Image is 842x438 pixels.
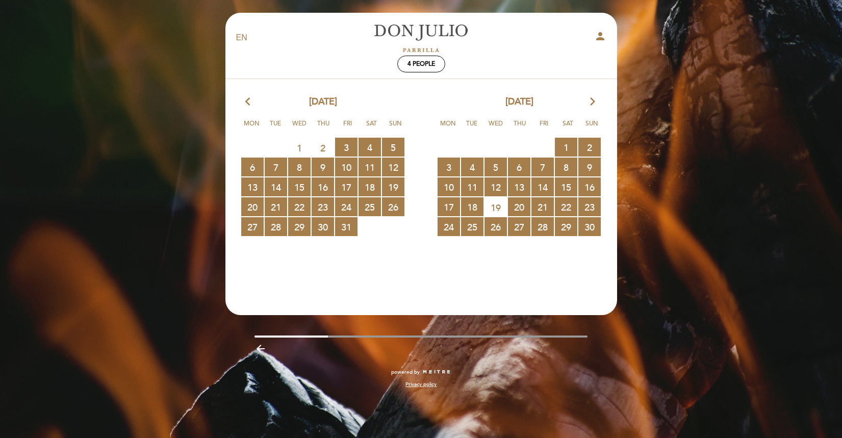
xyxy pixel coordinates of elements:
[461,197,483,216] span: 18
[509,118,530,137] span: Thu
[555,217,577,236] span: 29
[578,177,601,196] span: 16
[484,198,507,217] span: 19
[359,197,381,216] span: 25
[508,217,530,236] span: 27
[312,177,334,196] span: 16
[578,138,601,157] span: 2
[313,118,334,137] span: Thu
[438,177,460,196] span: 10
[508,177,530,196] span: 13
[358,24,485,52] a: [PERSON_NAME]
[382,138,404,157] span: 5
[289,118,310,137] span: Wed
[555,197,577,216] span: 22
[531,177,554,196] span: 14
[337,118,358,137] span: Fri
[265,177,287,196] span: 14
[241,217,264,236] span: 27
[382,177,404,196] span: 19
[588,95,597,109] i: arrow_forward_ios
[335,197,358,216] span: 24
[531,197,554,216] span: 21
[312,138,334,157] span: 2
[241,118,262,137] span: Mon
[407,60,435,68] span: 4 people
[288,158,311,176] span: 8
[335,138,358,157] span: 3
[462,118,482,137] span: Tue
[505,95,533,109] span: [DATE]
[385,118,405,137] span: Sun
[438,118,458,137] span: Mon
[486,118,506,137] span: Wed
[461,217,483,236] span: 25
[391,369,420,376] span: powered by
[288,217,311,236] span: 29
[555,138,577,157] span: 1
[288,177,311,196] span: 15
[557,118,578,137] span: Sat
[382,197,404,216] span: 26
[578,197,601,216] span: 23
[265,217,287,236] span: 28
[594,30,606,46] button: person
[335,217,358,236] span: 31
[531,158,554,176] span: 7
[555,158,577,176] span: 8
[312,197,334,216] span: 23
[555,177,577,196] span: 15
[288,138,311,157] span: 1
[254,343,267,355] i: arrow_backward
[422,370,451,375] img: MEITRE
[265,158,287,176] span: 7
[578,217,601,236] span: 30
[391,369,451,376] a: powered by
[438,158,460,176] span: 3
[361,118,381,137] span: Sat
[359,158,381,176] span: 11
[312,158,334,176] span: 9
[335,177,358,196] span: 17
[594,30,606,42] i: person
[484,177,507,196] span: 12
[484,217,507,236] span: 26
[335,158,358,176] span: 10
[405,381,437,388] a: Privacy policy
[241,177,264,196] span: 13
[531,217,554,236] span: 28
[578,158,601,176] span: 9
[241,197,264,216] span: 20
[461,177,483,196] span: 11
[484,158,507,176] span: 5
[438,197,460,216] span: 17
[508,197,530,216] span: 20
[438,217,460,236] span: 24
[245,95,254,109] i: arrow_back_ios
[265,118,286,137] span: Tue
[461,158,483,176] span: 4
[309,95,337,109] span: [DATE]
[382,158,404,176] span: 12
[288,197,311,216] span: 22
[265,197,287,216] span: 21
[359,138,381,157] span: 4
[508,158,530,176] span: 6
[581,118,602,137] span: Sun
[312,217,334,236] span: 30
[241,158,264,176] span: 6
[533,118,554,137] span: Fri
[359,177,381,196] span: 18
